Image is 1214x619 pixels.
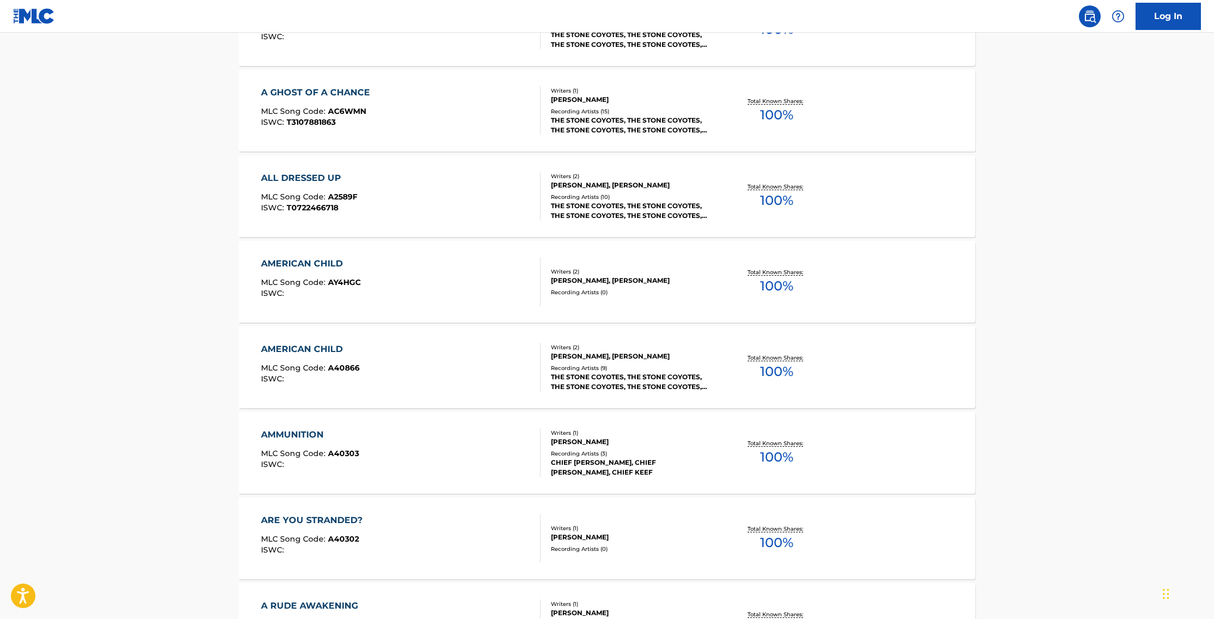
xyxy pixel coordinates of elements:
a: ALL DRESSED UPMLC Song Code:A2589FISWC:T0722466718Writers (2)[PERSON_NAME], [PERSON_NAME]Recordin... [239,155,975,237]
div: Help [1107,5,1129,27]
span: ISWC : [261,288,287,298]
img: MLC Logo [13,8,55,24]
div: Writers ( 1 ) [551,524,715,532]
span: 100 % [760,362,793,381]
div: Writers ( 1 ) [551,600,715,608]
span: MLC Song Code : [261,192,328,202]
span: MLC Song Code : [261,106,328,116]
p: Total Known Shares: [748,439,806,447]
span: ISWC : [261,32,287,41]
a: AMMUNITIONMLC Song Code:A40303ISWC:Writers (1)[PERSON_NAME]Recording Artists (3)CHIEF [PERSON_NAM... [239,412,975,494]
a: Log In [1136,3,1201,30]
a: AMERICAN CHILDMLC Song Code:A40866ISWC:Writers (2)[PERSON_NAME], [PERSON_NAME]Recording Artists (... [239,326,975,408]
span: MLC Song Code : [261,448,328,458]
span: 100 % [760,447,793,467]
span: A40302 [328,534,359,544]
span: MLC Song Code : [261,277,328,287]
div: ALL DRESSED UP [261,172,357,185]
div: Writers ( 1 ) [551,87,715,95]
span: 100 % [760,276,793,296]
span: A40866 [328,363,360,373]
span: MLC Song Code : [261,363,328,373]
div: Recording Artists ( 15 ) [551,107,715,116]
span: 100 % [760,533,793,553]
a: A GHOST OF A CHANCEMLC Song Code:AC6WMNISWC:T3107881863Writers (1)[PERSON_NAME]Recording Artists ... [239,70,975,151]
div: ARE YOU STRANDED? [261,514,368,527]
span: ISWC : [261,117,287,127]
span: 100 % [760,191,793,210]
div: Recording Artists ( 3 ) [551,450,715,458]
div: [PERSON_NAME] [551,532,715,542]
p: Total Known Shares: [748,183,806,191]
div: Recording Artists ( 0 ) [551,288,715,296]
div: Recording Artists ( 0 ) [551,545,715,553]
a: Public Search [1079,5,1101,27]
div: Writers ( 2 ) [551,172,715,180]
div: AMERICAN CHILD [261,257,361,270]
div: AMERICAN CHILD [261,343,360,356]
div: [PERSON_NAME] [551,437,715,447]
div: A GHOST OF A CHANCE [261,86,375,99]
div: Drag [1163,578,1169,610]
div: THE STONE COYOTES, THE STONE COYOTES, THE STONE COYOTES, THE STONE COYOTES, THE STONE COYOTES [551,201,715,221]
a: AMERICAN CHILDMLC Song Code:AY4HGCISWC:Writers (2)[PERSON_NAME], [PERSON_NAME]Recording Artists (... [239,241,975,323]
p: Total Known Shares: [748,268,806,276]
p: Total Known Shares: [748,97,806,105]
span: ISWC : [261,374,287,384]
div: [PERSON_NAME] [551,608,715,618]
span: AC6WMN [328,106,366,116]
div: [PERSON_NAME], [PERSON_NAME] [551,180,715,190]
div: Recording Artists ( 9 ) [551,364,715,372]
a: ARE YOU STRANDED?MLC Song Code:A40302ISWC:Writers (1)[PERSON_NAME]Recording Artists (0)Total Know... [239,497,975,579]
div: Writers ( 2 ) [551,343,715,351]
div: AMMUNITION [261,428,359,441]
img: help [1112,10,1125,23]
span: ISWC : [261,545,287,555]
span: MLC Song Code : [261,534,328,544]
p: Total Known Shares: [748,525,806,533]
iframe: Chat Widget [1160,567,1214,619]
div: [PERSON_NAME] [551,95,715,105]
span: A40303 [328,448,359,458]
div: Writers ( 1 ) [551,429,715,437]
span: T0722466718 [287,203,338,213]
div: [PERSON_NAME], [PERSON_NAME] [551,351,715,361]
span: 100 % [760,105,793,125]
div: THE STONE COYOTES, THE STONE COYOTES, THE STONE COYOTES, THE STONE COYOTES, THE STONE COYOTES [551,372,715,392]
div: Recording Artists ( 10 ) [551,193,715,201]
span: T3107881863 [287,117,336,127]
span: A2589F [328,192,357,202]
span: ISWC : [261,459,287,469]
p: Total Known Shares: [748,354,806,362]
div: CHIEF [PERSON_NAME], CHIEF [PERSON_NAME], CHIEF KEEF [551,458,715,477]
div: [PERSON_NAME], [PERSON_NAME] [551,276,715,286]
span: AY4HGC [328,277,361,287]
div: THE STONE COYOTES, THE STONE COYOTES, THE STONE COYOTES, THE STONE COYOTES, THE STONE COYOTES [551,30,715,50]
div: Writers ( 2 ) [551,268,715,276]
div: A RUDE AWAKENING [261,599,363,612]
img: search [1083,10,1096,23]
span: ISWC : [261,203,287,213]
div: THE STONE COYOTES, THE STONE COYOTES, THE STONE COYOTES, THE STONE COYOTES, THE STONE COYOTES [551,116,715,135]
p: Total Known Shares: [748,610,806,618]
